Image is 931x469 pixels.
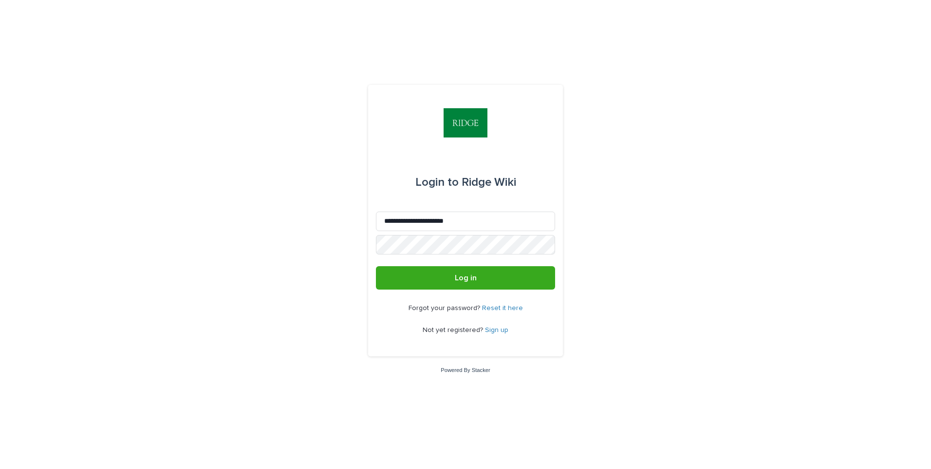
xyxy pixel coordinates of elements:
[482,305,523,312] a: Reset it here
[376,266,555,290] button: Log in
[444,108,487,137] img: gjha9zmLRh2zRMO5XP9I
[415,169,516,196] div: Ridge Wiki
[415,176,459,188] span: Login to
[409,305,482,312] span: Forgot your password?
[423,327,485,333] span: Not yet registered?
[455,274,477,282] span: Log in
[485,327,508,333] a: Sign up
[441,367,490,373] a: Powered By Stacker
